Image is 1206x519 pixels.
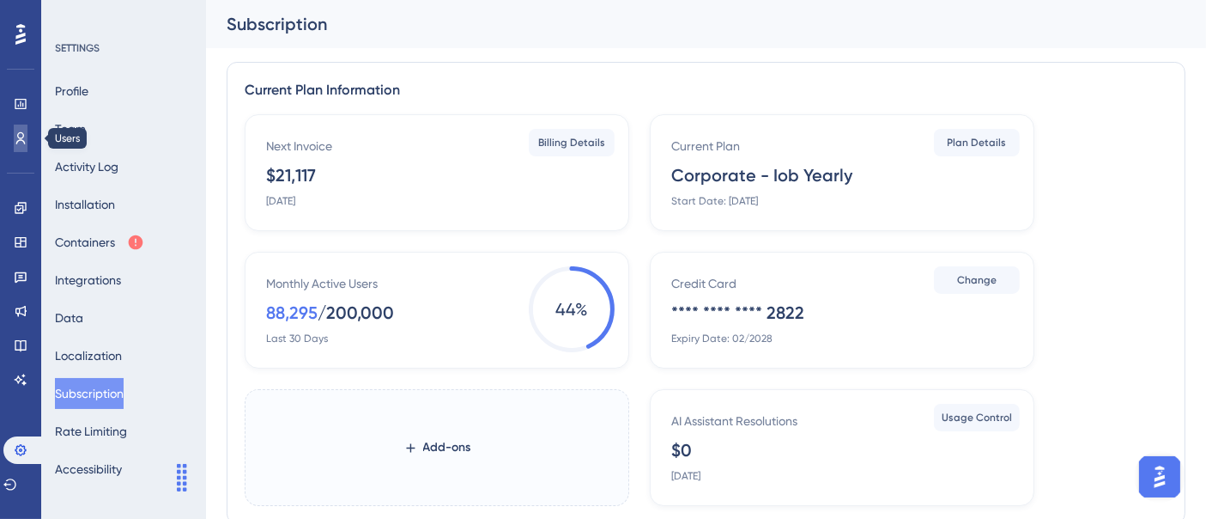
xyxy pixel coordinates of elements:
button: Accessibility [55,454,122,485]
div: Next Invoice [266,136,332,156]
button: Usage Control [934,404,1020,431]
div: Current Plan [671,136,740,156]
span: 44 % [529,266,615,352]
button: Containers [55,227,144,258]
button: Integrations [55,265,121,296]
div: Monthly Active Users [266,273,378,294]
div: [DATE] [671,469,700,483]
div: Expiry Date: 02/2028 [671,332,773,345]
button: Billing Details [529,129,615,156]
div: Last 30 Days [266,332,328,345]
iframe: Chat Widget [103,435,189,517]
span: Add-ons [423,437,471,458]
button: Subscription [55,378,124,409]
div: / 200,000 [318,301,394,325]
div: $0 [671,438,692,462]
button: Plan Details [934,129,1020,156]
span: Billing Details [538,136,605,150]
iframe: UserGuiding AI Assistant Launcher [1134,451,1185,503]
div: Start Date: [DATE] [671,194,758,208]
button: Profile [55,76,88,107]
button: Installation [55,189,115,220]
div: Credit Card [671,273,736,294]
button: Rate Limiting [55,416,127,447]
span: Plan Details [948,136,1007,150]
button: Add-ons [376,432,499,463]
span: Usage Control [942,411,1012,424]
div: Corporate - Iob Yearly [671,163,852,187]
button: Localization [55,340,122,371]
button: Data [55,302,83,333]
button: Team [55,113,86,144]
div: [DATE] [266,194,295,208]
div: Subscription [227,12,1142,36]
div: 88,295 [266,301,318,325]
div: Widget de chat [103,435,189,517]
button: Change [934,266,1020,294]
div: $21,117 [266,163,316,187]
div: Arrastar [168,452,196,504]
div: SETTINGS [55,41,194,55]
span: Change [957,273,997,287]
div: AI Assistant Resolutions [671,411,797,431]
div: Current Plan Information [245,80,1167,101]
button: Activity Log [55,151,118,182]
